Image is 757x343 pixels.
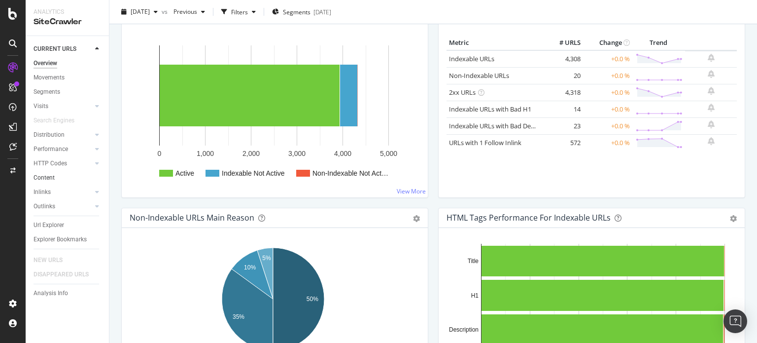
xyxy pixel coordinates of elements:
[262,255,271,262] text: 5%
[449,54,494,63] a: Indexable URLs
[34,130,65,140] div: Distribution
[312,169,388,177] text: Non-Indexable Not Act…
[117,4,162,20] button: [DATE]
[723,309,747,333] div: Open Intercom Messenger
[34,288,68,299] div: Analysis Info
[544,67,583,84] td: 20
[708,120,715,128] div: bell-plus
[34,44,76,54] div: CURRENT URLS
[130,213,254,223] div: Non-Indexable URLs Main Reason
[170,4,209,20] button: Previous
[583,134,632,151] td: +0.0 %
[34,101,48,112] div: Visits
[544,134,583,151] td: 572
[583,84,632,101] td: +0.0 %
[34,201,55,212] div: Outlinks
[283,7,310,16] span: Segments
[34,87,102,97] a: Segments
[708,87,715,95] div: bell-plus
[708,70,715,78] div: bell-plus
[34,187,92,197] a: Inlinks
[449,326,479,333] text: Description
[334,150,351,157] text: 4,000
[544,101,583,117] td: 14
[244,264,256,271] text: 10%
[34,58,102,69] a: Overview
[468,258,479,265] text: Title
[34,173,102,183] a: Content
[242,150,260,157] text: 2,000
[449,105,531,114] a: Indexable URLs with Bad H1
[632,36,685,50] th: Trend
[34,73,102,83] a: Movements
[34,115,84,126] a: Search Engines
[197,150,214,157] text: 1,000
[34,16,101,28] div: SiteCrawler
[34,220,64,230] div: Url Explorer
[34,8,101,16] div: Analytics
[544,36,583,50] th: # URLS
[380,150,397,157] text: 5,000
[730,215,737,222] div: gear
[471,292,479,299] text: H1
[34,144,68,154] div: Performance
[288,150,306,157] text: 3,000
[34,187,51,197] div: Inlinks
[583,36,632,50] th: Change
[313,7,331,16] div: [DATE]
[544,84,583,101] td: 4,318
[449,138,521,147] a: URLs with 1 Follow Inlink
[34,144,92,154] a: Performance
[447,36,544,50] th: Metric
[231,7,248,16] div: Filters
[544,117,583,134] td: 23
[583,117,632,134] td: +0.0 %
[34,44,92,54] a: CURRENT URLS
[34,87,60,97] div: Segments
[708,137,715,145] div: bell-plus
[583,50,632,68] td: +0.0 %
[34,255,72,266] a: NEW URLS
[34,201,92,212] a: Outlinks
[158,150,162,157] text: 0
[447,213,611,223] div: HTML Tags Performance for Indexable URLs
[449,88,476,97] a: 2xx URLs
[34,158,67,169] div: HTTP Codes
[413,215,420,222] div: gear
[544,50,583,68] td: 4,308
[34,73,65,83] div: Movements
[34,288,102,299] a: Analysis Info
[34,269,99,280] a: DISAPPEARED URLS
[34,115,74,126] div: Search Engines
[34,158,92,169] a: HTTP Codes
[708,104,715,112] div: bell-plus
[307,296,318,303] text: 50%
[175,169,194,177] text: Active
[449,121,556,130] a: Indexable URLs with Bad Description
[34,101,92,112] a: Visits
[34,234,87,245] div: Explorer Bookmarks
[34,173,55,183] div: Content
[34,234,102,245] a: Explorer Bookmarks
[34,255,63,266] div: NEW URLS
[708,54,715,62] div: bell-plus
[130,36,416,190] svg: A chart.
[131,7,150,16] span: 2025 Sep. 18th
[268,4,335,20] button: Segments[DATE]
[583,67,632,84] td: +0.0 %
[449,71,509,80] a: Non-Indexable URLs
[34,130,92,140] a: Distribution
[222,169,285,177] text: Indexable Not Active
[34,58,57,69] div: Overview
[34,269,89,280] div: DISAPPEARED URLS
[162,7,170,16] span: vs
[217,4,260,20] button: Filters
[170,7,197,16] span: Previous
[233,313,244,320] text: 35%
[583,101,632,117] td: +0.0 %
[397,187,426,195] a: View More
[34,220,102,230] a: Url Explorer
